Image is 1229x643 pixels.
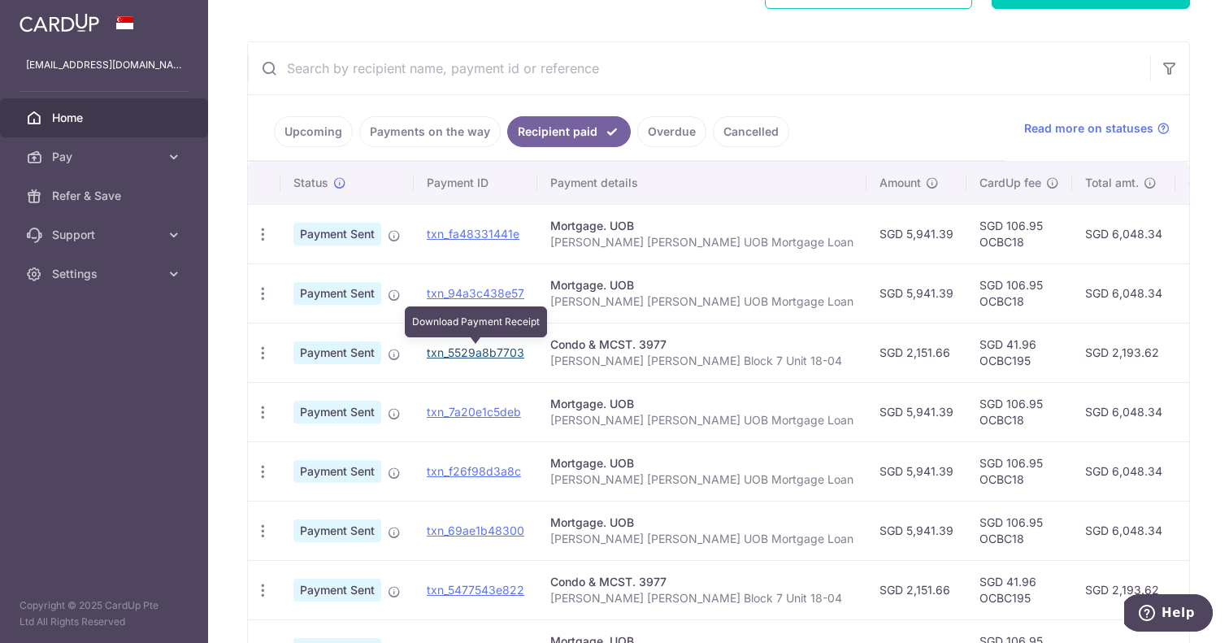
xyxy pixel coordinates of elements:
[293,401,381,424] span: Payment Sent
[507,116,631,147] a: Recipient paid
[550,234,853,250] p: [PERSON_NAME] [PERSON_NAME] UOB Mortgage Loan
[550,353,853,369] p: [PERSON_NAME] [PERSON_NAME] Block 7 Unit 18-04
[52,149,159,165] span: Pay
[1072,382,1175,441] td: SGD 6,048.34
[866,441,966,501] td: SGD 5,941.39
[1072,560,1175,619] td: SGD 2,193.62
[20,13,99,33] img: CardUp
[979,175,1041,191] span: CardUp fee
[427,227,519,241] a: txn_fa48331441e
[293,223,381,245] span: Payment Sent
[966,263,1072,323] td: SGD 106.95 OCBC18
[405,306,547,337] div: Download Payment Receipt
[550,515,853,531] div: Mortgage. UOB
[26,57,182,73] p: [EMAIL_ADDRESS][DOMAIN_NAME]
[427,583,524,597] a: txn_5477543e822
[866,204,966,263] td: SGD 5,941.39
[537,162,866,204] th: Payment details
[550,574,853,590] div: Condo & MCST. 3977
[52,188,159,204] span: Refer & Save
[866,323,966,382] td: SGD 2,151.66
[713,116,789,147] a: Cancelled
[550,531,853,547] p: [PERSON_NAME] [PERSON_NAME] UOB Mortgage Loan
[966,204,1072,263] td: SGD 106.95 OCBC18
[37,11,71,26] span: Help
[427,524,524,537] a: txn_69ae1b48300
[866,263,966,323] td: SGD 5,941.39
[248,42,1150,94] input: Search by recipient name, payment id or reference
[427,345,524,359] a: txn_5529a8b7703
[550,218,853,234] div: Mortgage. UOB
[966,501,1072,560] td: SGD 106.95 OCBC18
[550,590,853,606] p: [PERSON_NAME] [PERSON_NAME] Block 7 Unit 18-04
[550,396,853,412] div: Mortgage. UOB
[427,286,524,300] a: txn_94a3c438e57
[52,227,159,243] span: Support
[293,282,381,305] span: Payment Sent
[359,116,501,147] a: Payments on the way
[1024,120,1170,137] a: Read more on statuses
[1085,175,1139,191] span: Total amt.
[1024,120,1153,137] span: Read more on statuses
[293,460,381,483] span: Payment Sent
[637,116,706,147] a: Overdue
[293,519,381,542] span: Payment Sent
[293,579,381,602] span: Payment Sent
[866,560,966,619] td: SGD 2,151.66
[293,175,328,191] span: Status
[1072,441,1175,501] td: SGD 6,048.34
[879,175,921,191] span: Amount
[550,293,853,310] p: [PERSON_NAME] [PERSON_NAME] UOB Mortgage Loan
[866,382,966,441] td: SGD 5,941.39
[550,471,853,488] p: [PERSON_NAME] [PERSON_NAME] UOB Mortgage Loan
[550,412,853,428] p: [PERSON_NAME] [PERSON_NAME] UOB Mortgage Loan
[52,110,159,126] span: Home
[966,441,1072,501] td: SGD 106.95 OCBC18
[550,277,853,293] div: Mortgage. UOB
[966,382,1072,441] td: SGD 106.95 OCBC18
[52,266,159,282] span: Settings
[427,464,521,478] a: txn_f26f98d3a8c
[1072,501,1175,560] td: SGD 6,048.34
[1124,594,1213,635] iframe: Opens a widget where you can find more information
[414,162,537,204] th: Payment ID
[274,116,353,147] a: Upcoming
[1072,263,1175,323] td: SGD 6,048.34
[550,337,853,353] div: Condo & MCST. 3977
[293,341,381,364] span: Payment Sent
[1072,204,1175,263] td: SGD 6,048.34
[866,501,966,560] td: SGD 5,941.39
[427,405,521,419] a: txn_7a20e1c5deb
[966,560,1072,619] td: SGD 41.96 OCBC195
[1072,323,1175,382] td: SGD 2,193.62
[966,323,1072,382] td: SGD 41.96 OCBC195
[550,455,853,471] div: Mortgage. UOB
